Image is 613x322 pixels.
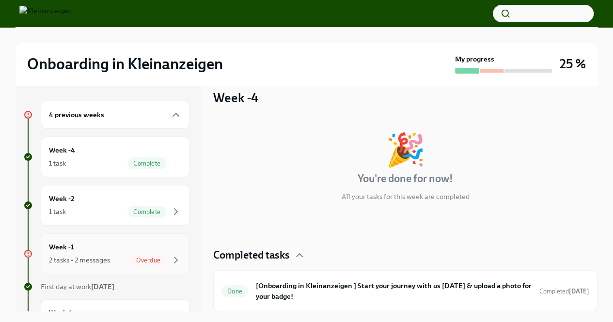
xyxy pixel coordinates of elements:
[23,137,190,177] a: Week -41 taskComplete
[569,288,589,295] strong: [DATE]
[27,54,223,74] h2: Onboarding in Kleinanzeigen
[91,282,114,291] strong: [DATE]
[23,233,190,274] a: Week -12 tasks • 2 messagesOverdue
[539,288,589,295] span: Completed
[49,193,75,204] h6: Week -2
[41,101,190,129] div: 4 previous weeks
[455,54,494,64] strong: My progress
[213,248,597,262] div: Completed tasks
[127,160,166,167] span: Complete
[23,185,190,226] a: Week -21 taskComplete
[221,278,589,304] a: Done[Onboarding in Kleinanzeigen ] Start your journey with us [DATE] & upload a photo for your ba...
[221,288,248,295] span: Done
[49,109,104,120] h6: 4 previous weeks
[386,134,425,166] div: 🎉
[539,287,589,296] span: July 20th, 2025 11:30
[560,55,586,73] h3: 25 %
[49,145,75,155] h6: Week -4
[127,208,166,215] span: Complete
[213,248,290,262] h4: Completed tasks
[358,171,453,186] h4: You're done for now!
[213,89,258,107] h3: Week -4
[49,242,74,252] h6: Week -1
[130,257,166,264] span: Overdue
[23,282,190,291] a: First day at work[DATE]
[41,282,114,291] span: First day at work
[342,192,470,201] p: All your tasks for this week are completed
[19,6,72,21] img: Kleinanzeigen
[49,207,66,216] div: 1 task
[256,280,532,302] h6: [Onboarding in Kleinanzeigen ] Start your journey with us [DATE] & upload a photo for your badge!
[49,158,66,168] div: 1 task
[49,307,72,318] h6: Week 1
[49,255,110,265] div: 2 tasks • 2 messages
